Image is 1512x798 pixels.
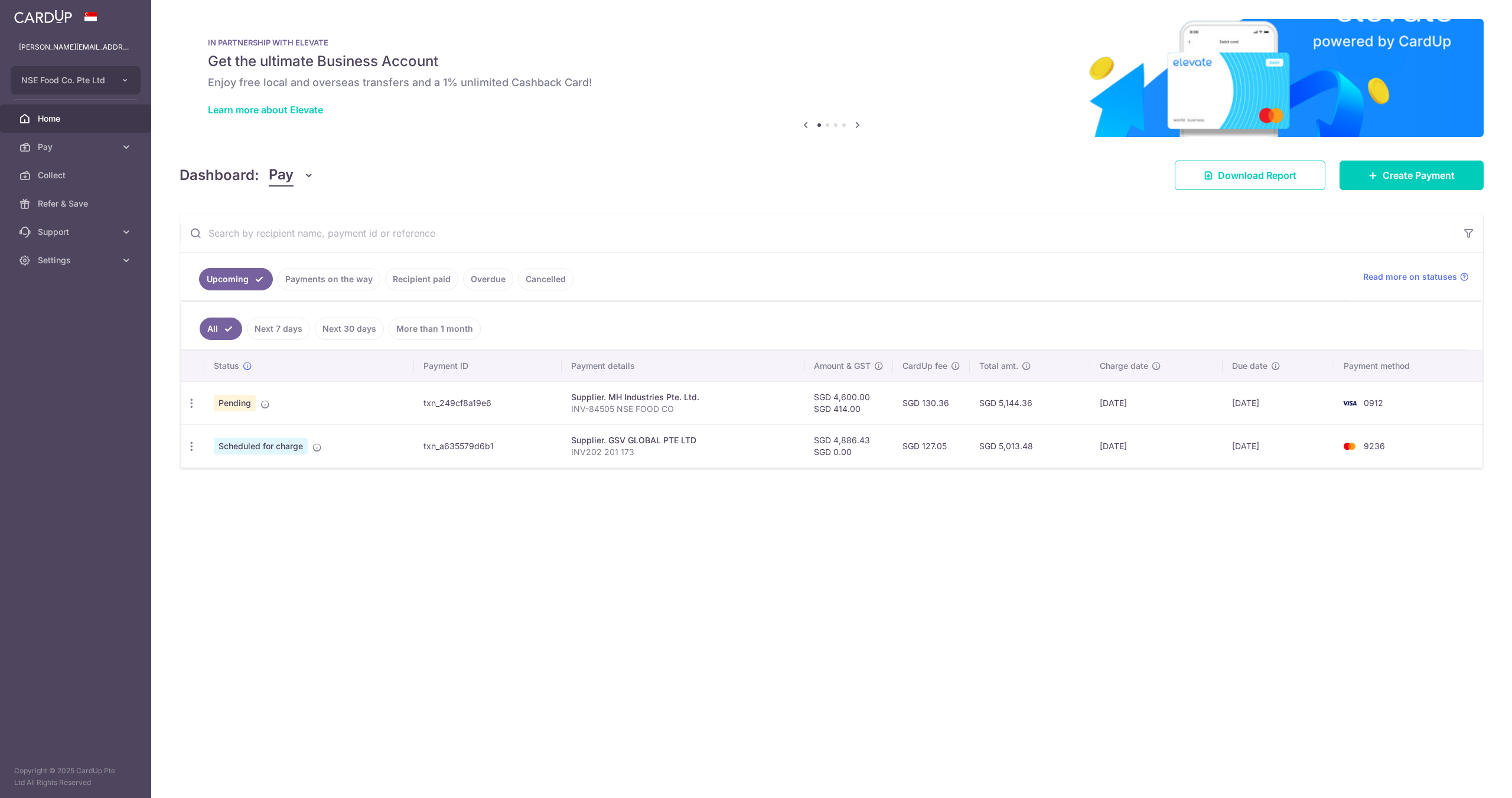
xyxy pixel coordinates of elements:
span: Scheduled for charge [214,438,308,454]
img: CardUp [14,9,72,24]
h6: Enjoy free local and overseas transfers and a 1% unlimited Cashback Card! [208,76,1455,90]
a: Read more on statuses [1363,271,1469,283]
td: txn_a635579d6b1 [414,424,562,467]
td: txn_249cf8a19e6 [414,381,562,424]
a: Cancelled [518,268,573,290]
h5: Get the ultimate Business Account [208,52,1455,71]
a: Upcoming [199,268,273,290]
span: Due date [1232,360,1267,372]
p: IN PARTNERSHIP WITH ELEVATE [208,38,1455,47]
td: SGD 127.05 [893,424,970,467]
td: [DATE] [1223,381,1334,424]
span: Charge date [1100,360,1148,372]
span: Collect [38,169,116,181]
span: Read more on statuses [1363,271,1457,283]
h4: Dashboard: [180,165,259,186]
a: Next 30 days [315,318,384,340]
span: CardUp fee [902,360,947,372]
a: Next 7 days [247,318,310,340]
td: SGD 5,013.48 [970,424,1090,467]
a: All [200,318,242,340]
td: [DATE] [1223,424,1334,467]
th: Payment ID [414,351,562,381]
span: Status [214,360,239,372]
span: Pay [38,141,116,153]
span: Refer & Save [38,198,116,210]
th: Payment details [562,351,805,381]
p: INV-84505 NSE FOOD CO [571,403,796,415]
td: SGD 4,886.43 SGD 0.00 [804,424,893,467]
span: NSE Food Co. Pte Ltd [21,74,109,86]
span: Support [38,226,116,238]
span: Download Report [1218,168,1296,182]
span: Total amt. [979,360,1018,372]
span: Amount & GST [814,360,871,372]
td: SGD 5,144.36 [970,381,1090,424]
img: Renovation banner [180,19,1484,137]
span: Home [38,113,116,125]
img: Bank Card [1338,396,1361,410]
a: Recipient paid [385,268,458,290]
a: Payments on the way [278,268,380,290]
td: [DATE] [1090,381,1223,424]
button: Pay [269,164,314,187]
span: Settings [38,254,116,266]
td: SGD 130.36 [893,381,970,424]
a: Overdue [463,268,513,290]
span: Pending [214,395,256,411]
a: Learn more about Elevate [208,104,323,116]
a: Create Payment [1340,161,1484,190]
span: Create Payment [1383,168,1455,182]
div: Supplier. GSV GLOBAL PTE LTD [571,434,796,446]
div: Supplier. MH Industries Pte. Ltd. [571,391,796,403]
span: 0912 [1364,398,1383,408]
p: INV202 201 173 [571,446,796,458]
th: Payment method [1334,351,1482,381]
td: SGD 4,600.00 SGD 414.00 [804,381,893,424]
span: Pay [269,164,294,187]
button: NSE Food Co. Pte Ltd [11,66,141,94]
input: Search by recipient name, payment id or reference [180,214,1455,252]
p: [PERSON_NAME][EMAIL_ADDRESS][DOMAIN_NAME] [19,41,132,53]
td: [DATE] [1090,424,1223,467]
a: More than 1 month [389,318,481,340]
a: Download Report [1175,161,1325,190]
img: Bank Card [1338,439,1361,453]
span: 9236 [1364,441,1385,451]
